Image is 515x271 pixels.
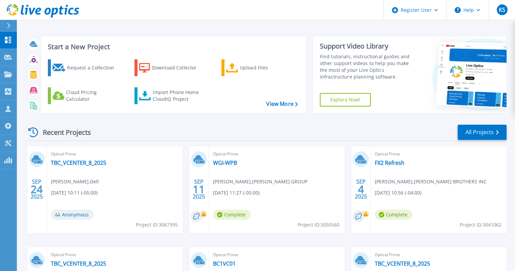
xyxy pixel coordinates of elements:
[499,7,505,12] span: KS
[320,53,417,80] div: Find tutorials, instructional guides and other support videos to help you make the most of your L...
[48,87,123,104] a: Cloud Pricing Calculator
[355,177,367,202] div: SEP 2025
[320,42,417,51] div: Support Video Library
[213,189,260,197] span: [DATE] 11:27 (-05:00)
[51,178,99,185] span: [PERSON_NAME] , Dell
[213,210,251,220] span: Complete
[266,101,298,107] a: View More
[30,177,43,202] div: SEP 2025
[375,210,413,220] span: Complete
[298,221,339,229] span: Project ID: 3050560
[320,93,371,107] a: Explore Now!
[48,59,123,76] a: Request a Collection
[375,159,404,166] a: FX2 Refresh
[51,251,179,259] span: Optical Prime
[213,178,307,185] span: [PERSON_NAME] , [PERSON_NAME] GROUP
[375,178,487,185] span: [PERSON_NAME] , [PERSON_NAME] BROTHERS INC
[213,251,341,259] span: Optical Prime
[26,124,100,141] div: Recent Projects
[460,221,502,229] span: Project ID: 3041062
[213,150,341,158] span: Optical Prime
[31,186,43,192] span: 24
[358,186,364,192] span: 4
[153,89,205,102] div: Import Phone Home CloudIQ Project
[213,260,236,267] a: BC1VC01
[192,177,205,202] div: SEP 2025
[51,150,179,158] span: Optical Prime
[66,89,120,102] div: Cloud Pricing Calculator
[193,186,205,192] span: 11
[48,43,298,51] h3: Start a New Project
[152,61,206,74] div: Download Collector
[51,189,97,197] span: [DATE] 10:11 (-05:00)
[51,210,94,220] span: Anonymous
[375,150,503,158] span: Optical Prime
[51,159,106,166] a: TBC_VCENTER_8_2025
[458,125,507,140] a: All Projects
[136,221,178,229] span: Project ID: 3067395
[221,59,297,76] a: Upload Files
[213,159,237,166] a: WGI-WPB
[375,260,430,267] a: TBC_VCENTER_8_2025
[67,61,121,74] div: Request a Collection
[240,61,294,74] div: Upload Files
[375,251,503,259] span: Optical Prime
[51,260,106,267] a: TBC_VCENTER_8_2025
[134,59,210,76] a: Download Collector
[375,189,421,197] span: [DATE] 10:56 (-04:00)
